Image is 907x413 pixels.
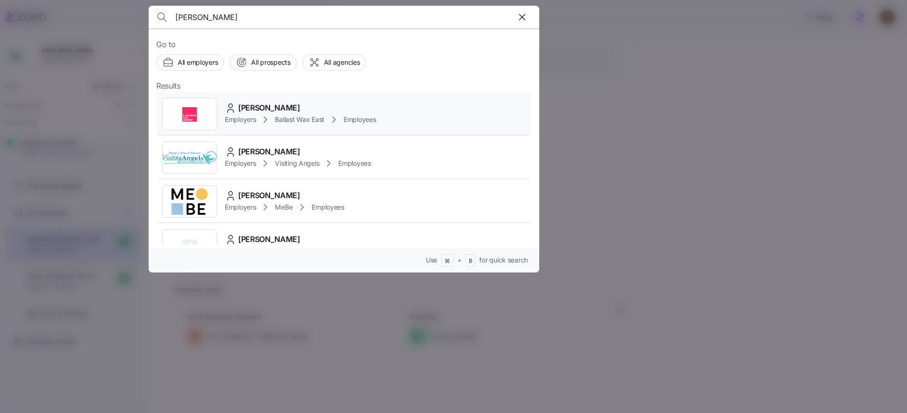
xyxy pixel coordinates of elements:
span: [PERSON_NAME] [238,146,300,158]
span: + [457,255,462,265]
span: Results [156,80,181,92]
span: ⌘ [444,257,450,265]
span: Use [426,255,437,265]
img: Employer logo [162,101,217,127]
span: Employees [338,159,371,168]
span: B [469,257,473,265]
span: [PERSON_NAME] [238,190,300,201]
span: All employers [178,58,218,67]
span: MeBe [275,202,292,212]
span: All agencies [324,58,360,67]
span: Visiting Angels [275,159,319,168]
span: Employees [343,115,376,124]
span: Employers [225,202,256,212]
span: Employers [225,159,256,168]
button: All employers [156,54,224,71]
span: [PERSON_NAME] [238,233,300,245]
button: All prospects [230,54,296,71]
span: Employers [225,115,256,124]
span: Employees [312,202,344,212]
span: for quick search [479,255,528,265]
img: Employer logo [162,144,217,171]
span: [PERSON_NAME] [238,102,300,114]
span: Go to [156,39,532,50]
span: Ballast Wax East [275,115,324,124]
button: All agencies [302,54,366,71]
img: Employer logo [162,188,217,215]
span: All prospects [251,58,290,67]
